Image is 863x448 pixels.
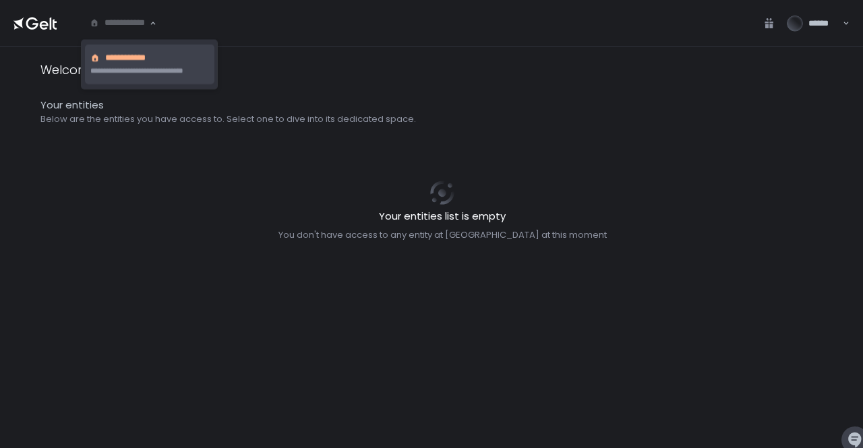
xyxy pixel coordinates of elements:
div: Below are the entities you have access to. Select one to dive into its dedicated space. [40,113,416,125]
div: You don't have access to any entity at [GEOGRAPHIC_DATA] at this moment [278,229,607,241]
div: Search for option [81,9,156,37]
div: Welcome to [PERSON_NAME] [40,61,211,79]
div: Your entities [40,98,416,113]
input: Search for option [90,17,148,30]
h2: Your entities list is empty [278,209,607,224]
